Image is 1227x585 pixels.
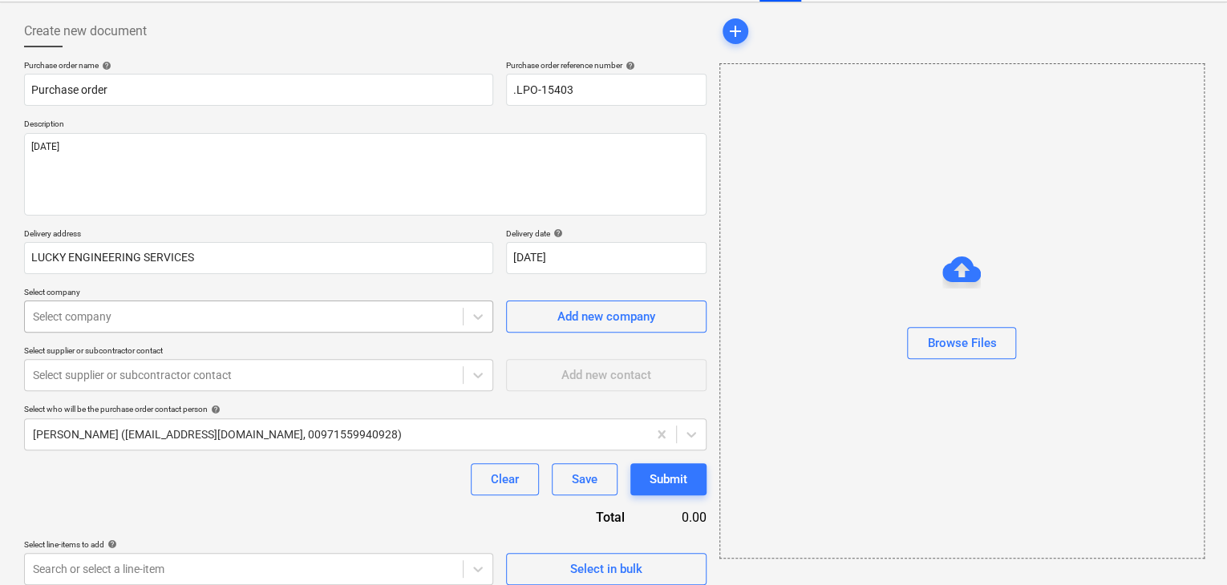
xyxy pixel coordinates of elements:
[24,119,707,132] p: Description
[24,404,707,414] div: Select who will be the purchase order contact person
[650,508,707,526] div: 0.00
[506,242,707,274] input: Delivery date not specified
[570,559,642,579] div: Select in bulk
[471,463,539,495] button: Clear
[630,463,707,495] button: Submit
[24,22,147,41] span: Create new document
[24,74,493,106] input: Document name
[907,327,1016,359] button: Browse Files
[99,61,111,71] span: help
[491,469,519,490] div: Clear
[927,333,996,353] div: Browse Files
[506,228,707,239] div: Delivery date
[557,306,655,327] div: Add new company
[506,74,707,106] input: Order number
[550,228,563,238] span: help
[498,508,650,526] div: Total
[572,469,597,490] div: Save
[552,463,618,495] button: Save
[24,287,493,301] p: Select company
[24,539,493,550] div: Select line-items to add
[24,345,493,359] p: Select supplier or subcontractor contact
[24,228,493,242] p: Delivery address
[719,63,1205,559] div: Browse Files
[506,553,707,585] button: Select in bulk
[506,60,707,71] div: Purchase order reference number
[650,469,687,490] div: Submit
[208,405,221,414] span: help
[24,133,707,216] textarea: [DATE]
[506,301,707,333] button: Add new company
[24,60,493,71] div: Purchase order name
[1147,508,1227,585] iframe: Chat Widget
[622,61,635,71] span: help
[104,539,117,549] span: help
[726,22,745,41] span: add
[24,242,493,274] input: Delivery address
